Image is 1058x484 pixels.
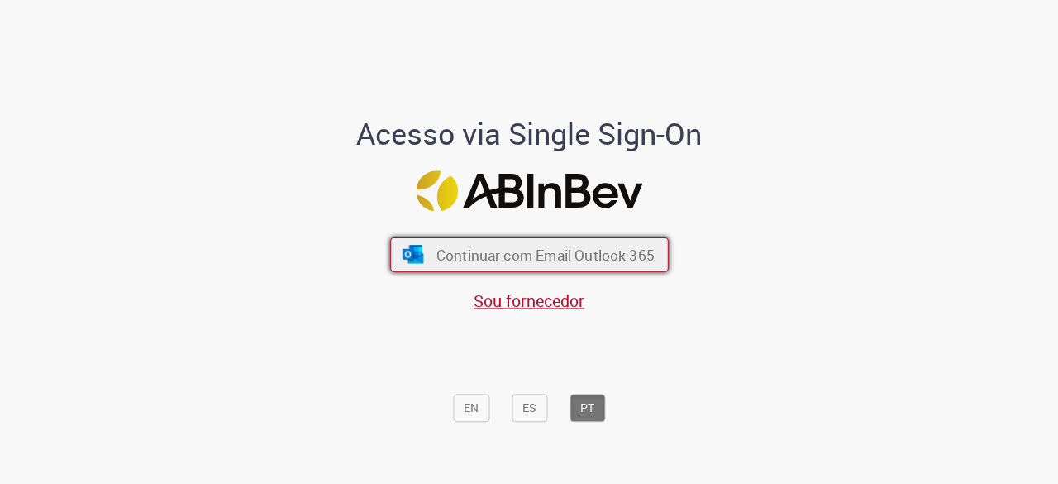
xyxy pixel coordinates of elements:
button: PT [570,395,605,423]
a: Sou fornecedor [474,290,584,312]
span: Continuar com Email Outlook 365 [436,246,654,265]
button: EN [453,395,489,423]
img: ícone Azure/Microsoft 360 [401,246,425,264]
img: Logo ABInBev [416,170,642,211]
button: ícone Azure/Microsoft 360 Continuar com Email Outlook 365 [390,237,669,272]
h1: Acesso via Single Sign-On [300,118,759,151]
button: ES [512,395,547,423]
